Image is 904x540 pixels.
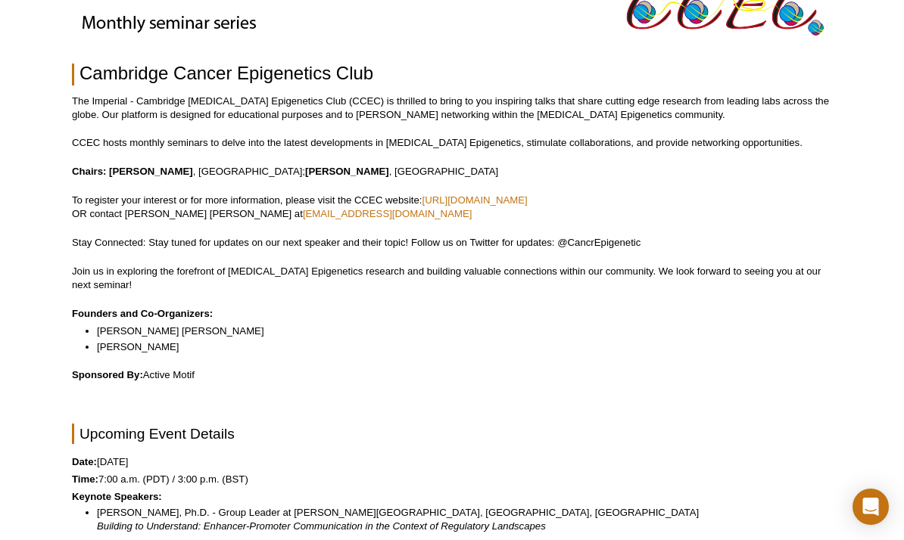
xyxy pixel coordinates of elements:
p: CCEC hosts monthly seminars to delve into the latest developments in [MEDICAL_DATA] Epigenetics, ... [72,136,832,150]
strong: Founders and Co-Organizers: [72,308,213,319]
a: [URL][DOMAIN_NAME] [422,194,527,206]
p: To register your interest or for more information, please visit the CCEC website: OR contact [PER... [72,194,832,221]
strong: Date: [72,456,97,467]
h2: Upcoming Event Details [72,424,832,444]
p: , [GEOGRAPHIC_DATA]; , [GEOGRAPHIC_DATA] [72,165,832,178]
li: [PERSON_NAME] [PERSON_NAME] [97,324,817,338]
a: [EMAIL_ADDRESS][DOMAIN_NAME] [303,208,472,219]
h1: Cambridge Cancer Epigenetics Club [72,64,832,85]
strong: Time: [72,473,98,485]
div: Open Intercom Messenger [853,489,889,525]
strong: Sponsored By: [72,369,143,380]
p: Active Motif [72,368,832,382]
strong: Keynote Speakers: [72,491,162,502]
p: [DATE] [72,455,832,469]
li: [PERSON_NAME] [97,340,817,354]
p: Join us in exploring the forefront of [MEDICAL_DATA] Epigenetics research and building valuable c... [72,265,832,292]
p: 7:00 a.m. (PDT) / 3:00 p.m. (BST) [72,473,832,486]
strong: [PERSON_NAME] [305,166,389,177]
em: Building to Understand: Enhancer-Promoter Communication in the Context of Regulatory Landscapes [97,520,546,532]
p: The Imperial - Cambridge [MEDICAL_DATA] Epigenetics Club (CCEC) is thrilled to bring to you inspi... [72,95,832,122]
p: Stay Connected: Stay tuned for updates on our next speaker and their topic! Follow us on Twitter ... [72,236,832,250]
li: [PERSON_NAME], Ph.D. - Group Leader at [PERSON_NAME][GEOGRAPHIC_DATA], [GEOGRAPHIC_DATA], [GEOGRA... [97,506,817,533]
strong: Chairs: [PERSON_NAME] [72,166,193,177]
